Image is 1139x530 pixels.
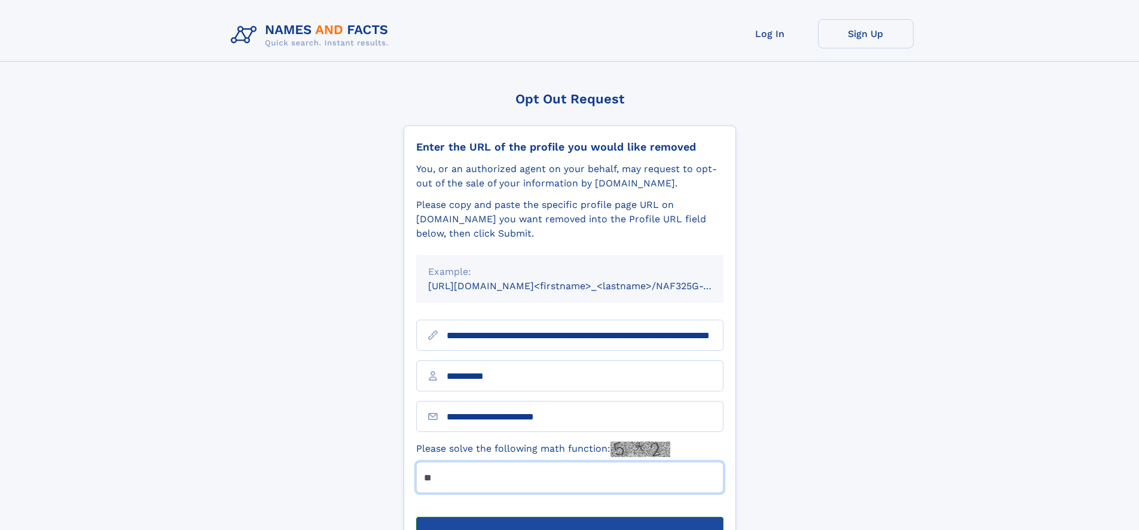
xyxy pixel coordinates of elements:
[416,162,723,191] div: You, or an authorized agent on your behalf, may request to opt-out of the sale of your informatio...
[416,140,723,154] div: Enter the URL of the profile you would like removed
[404,91,736,106] div: Opt Out Request
[226,19,398,51] img: Logo Names and Facts
[818,19,914,48] a: Sign Up
[416,198,723,241] div: Please copy and paste the specific profile page URL on [DOMAIN_NAME] you want removed into the Pr...
[722,19,818,48] a: Log In
[428,265,712,279] div: Example:
[416,442,670,457] label: Please solve the following math function:
[428,280,746,292] small: [URL][DOMAIN_NAME]<firstname>_<lastname>/NAF325G-xxxxxxxx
